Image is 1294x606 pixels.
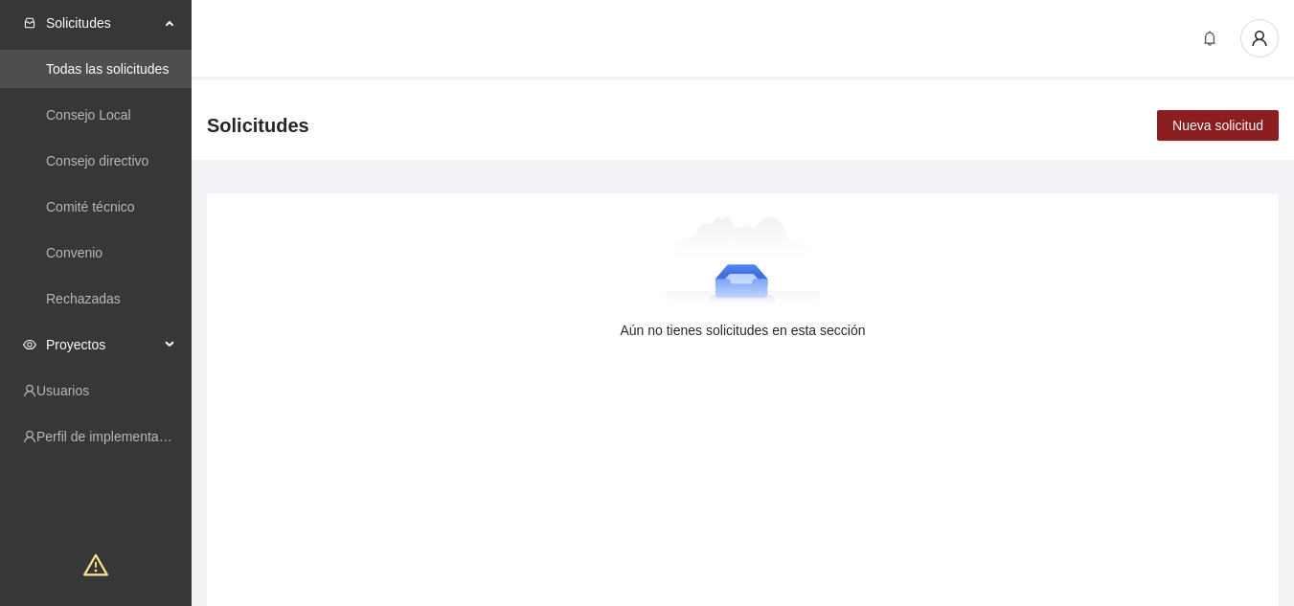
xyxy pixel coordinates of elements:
img: Aún no tienes solicitudes en esta sección [665,216,821,312]
a: Todas las solicitudes [46,61,169,77]
button: Nueva solicitud [1157,110,1279,141]
a: Convenio [46,245,102,260]
a: Perfil de implementadora [36,429,186,444]
span: Solicitudes [207,110,309,141]
a: Rechazadas [46,291,121,306]
button: user [1240,19,1279,57]
span: Solicitudes [46,4,159,42]
span: Proyectos [46,325,159,364]
a: Consejo directivo [46,153,148,168]
button: bell [1194,23,1225,54]
div: Aún no tienes solicitudes en esta sección [238,320,1248,341]
span: eye [23,338,36,351]
a: Usuarios [36,383,89,398]
a: Consejo Local [46,107,131,123]
span: warning [83,552,108,577]
span: inbox [23,16,36,30]
span: user [1241,30,1278,47]
span: Nueva solicitud [1172,115,1263,136]
span: bell [1195,31,1224,46]
a: Comité técnico [46,199,135,214]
